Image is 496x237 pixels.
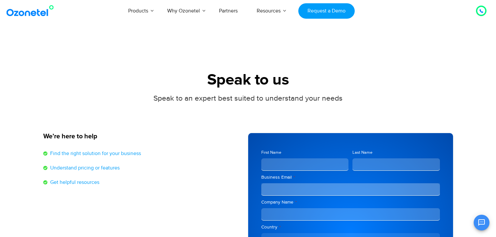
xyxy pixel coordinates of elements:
label: Business Email [261,174,440,181]
span: Understand pricing or features [49,164,120,172]
button: Open chat [474,215,489,230]
label: First Name [261,149,349,156]
label: Last Name [352,149,440,156]
h1: Speak to us [43,71,453,89]
h5: We’re here to help [43,133,242,140]
label: Country [261,224,440,230]
span: Speak to an expert best suited to understand your needs [153,94,343,103]
a: Request a Demo [298,3,354,19]
span: Find the right solution for your business [49,149,141,157]
label: Company Name [261,199,440,206]
span: Get helpful resources [49,178,99,186]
